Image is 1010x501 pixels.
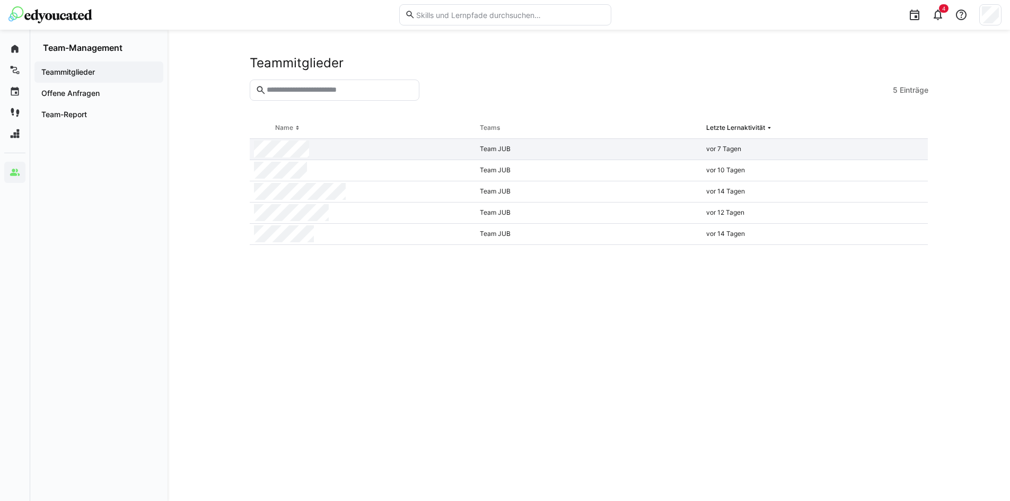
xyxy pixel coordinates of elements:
[942,5,945,12] span: 4
[480,124,500,132] div: Teams
[706,208,744,216] span: vor 12 Tagen
[706,145,741,153] span: vor 7 Tagen
[476,160,702,181] div: Team JUB
[250,55,344,71] h2: Teammitglieder
[476,203,702,224] div: Team JUB
[476,224,702,245] div: Team JUB
[275,124,293,132] div: Name
[900,85,928,95] span: Einträge
[706,230,745,238] span: vor 14 Tagen
[706,187,745,195] span: vor 14 Tagen
[476,181,702,203] div: Team JUB
[893,85,898,95] span: 5
[706,166,745,174] span: vor 10 Tagen
[706,124,765,132] div: Letzte Lernaktivität
[415,10,605,20] input: Skills und Lernpfade durchsuchen…
[476,139,702,160] div: Team JUB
